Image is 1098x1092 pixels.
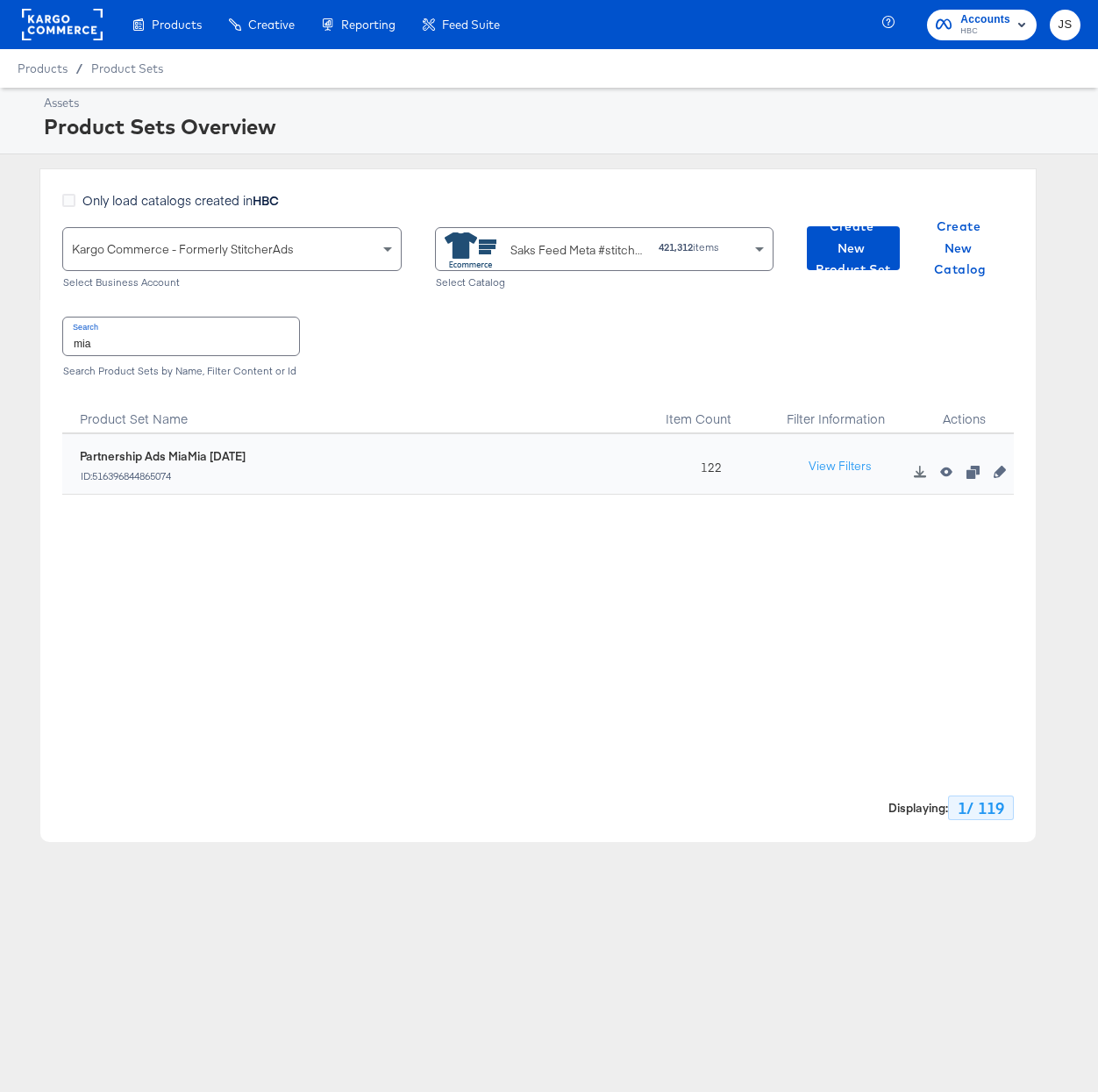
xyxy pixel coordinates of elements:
[341,18,396,32] span: Reporting
[442,18,500,32] span: Feed Suite
[927,10,1037,40] button: AccountsHBC
[80,470,246,482] div: ID: 516396844865074
[435,276,774,289] div: Select Catalog
[248,18,295,32] span: Creative
[253,191,279,209] strong: HBC
[44,111,1076,141] div: Product Sets Overview
[82,191,279,209] span: Only load catalogs created in
[658,241,720,253] div: items
[1050,10,1080,40] button: JS
[62,276,402,289] div: Select Business Account
[80,448,246,465] div: Partnership Ads MiaMia [DATE]
[91,61,163,75] a: Product Sets
[72,241,294,257] span: Kargo Commerce - Formerly StitcherAds
[807,226,900,270] button: Create New Product Set
[914,226,1007,270] button: Create New Catalog
[62,390,657,434] div: Product Set Name
[510,241,645,260] div: Saks Feed Meta #stitcherads #product-catalog #keep
[960,11,1010,29] span: Accounts
[18,61,68,75] span: Products
[948,796,1014,820] div: 1 / 119
[63,318,299,355] input: Search product sets
[657,390,756,434] div: Toggle SortBy
[756,390,915,434] div: Filter Information
[921,216,1000,281] span: Create New Catalog
[68,61,91,75] span: /
[657,390,756,434] div: Item Count
[796,451,884,482] button: View Filters
[1057,15,1073,35] span: JS
[659,240,693,253] strong: 421,312
[62,390,657,434] div: Toggle SortBy
[152,18,202,32] span: Products
[657,434,756,495] div: 122
[915,390,1014,434] div: Actions
[960,25,1010,39] span: HBC
[44,95,1076,111] div: Assets
[62,365,1014,377] div: Search Product Sets by Name, Filter Content or Id
[814,216,893,281] span: Create New Product Set
[888,800,948,817] strong: Displaying :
